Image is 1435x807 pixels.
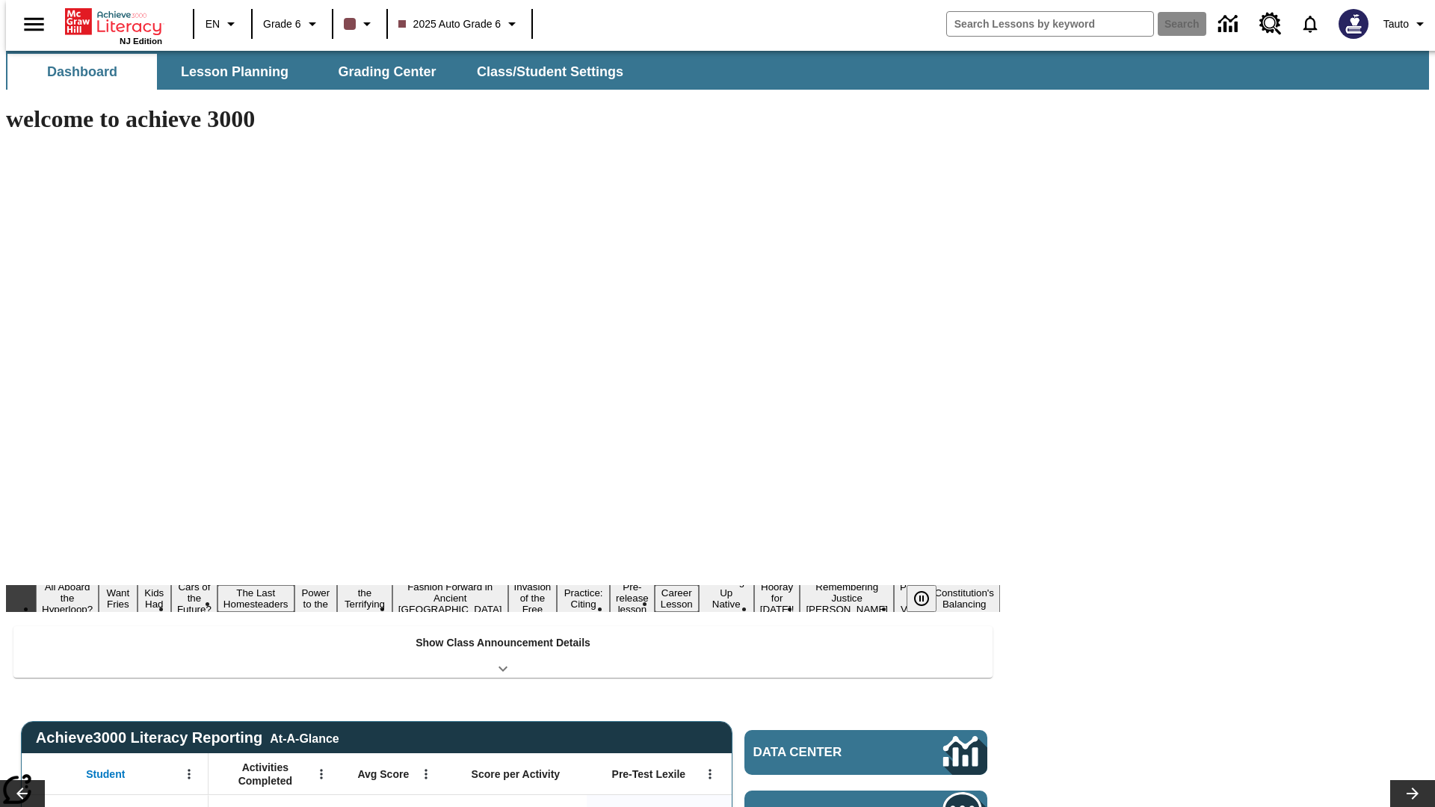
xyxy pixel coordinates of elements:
div: Pause [907,585,951,612]
button: Open Menu [415,763,437,785]
button: Slide 3 Dirty Jobs Kids Had To Do [138,563,171,634]
div: SubNavbar [6,51,1429,90]
div: Home [65,5,162,46]
img: Avatar [1339,9,1368,39]
button: Language: EN, Select a language [199,10,247,37]
button: Slide 11 Pre-release lesson [610,579,655,617]
button: Slide 8 Fashion Forward in Ancient Rome [392,579,508,617]
p: Show Class Announcement Details [416,635,590,651]
button: Slide 1 All Aboard the Hyperloop? [36,579,99,617]
button: Slide 12 Career Lesson [655,585,699,612]
button: Slide 6 Solar Power to the People [294,574,338,623]
button: Slide 10 Mixed Practice: Citing Evidence [557,574,610,623]
button: Slide 9 The Invasion of the Free CD [508,568,558,628]
button: Grade: Grade 6, Select a grade [257,10,327,37]
button: Slide 16 Point of View [894,579,928,617]
button: Class color is dark brown. Change class color [338,10,382,37]
button: Class/Student Settings [465,54,635,90]
button: Pause [907,585,936,612]
span: Data Center [753,745,893,760]
span: Class/Student Settings [477,64,623,81]
div: SubNavbar [6,54,637,90]
span: Lesson Planning [181,64,288,81]
span: 2025 Auto Grade 6 [398,16,502,32]
button: Slide 14 Hooray for Constitution Day! [754,579,800,617]
button: Slide 5 The Last Homesteaders [217,585,294,612]
div: At-A-Glance [270,729,339,746]
span: Avg Score [357,767,409,781]
a: Home [65,7,162,37]
input: search field [947,12,1153,36]
button: Slide 7 Attack of the Terrifying Tomatoes [337,574,392,623]
button: Profile/Settings [1377,10,1435,37]
button: Slide 15 Remembering Justice O'Connor [800,579,894,617]
span: NJ Edition [120,37,162,46]
span: Activities Completed [216,761,315,788]
a: Data Center [1209,4,1250,45]
span: Tauto [1383,16,1409,32]
h1: welcome to achieve 3000 [6,105,1000,133]
span: Achieve3000 Literacy Reporting [36,729,339,746]
span: Dashboard [47,64,117,81]
button: Slide 13 Cooking Up Native Traditions [699,574,754,623]
button: Open Menu [310,763,333,785]
span: Score per Activity [472,767,561,781]
button: Grading Center [312,54,462,90]
button: Lesson Planning [160,54,309,90]
a: Notifications [1291,4,1330,43]
div: Show Class Announcement Details [13,626,993,678]
a: Resource Center, Will open in new tab [1250,4,1291,44]
span: Grade 6 [263,16,301,32]
span: EN [206,16,220,32]
span: Grading Center [338,64,436,81]
a: Data Center [744,730,987,775]
button: Select a new avatar [1330,4,1377,43]
button: Slide 17 The Constitution's Balancing Act [928,574,1000,623]
button: Slide 2 Do You Want Fries With That? [99,563,137,634]
button: Class: 2025 Auto Grade 6, Select your class [392,10,528,37]
span: Pre-Test Lexile [612,767,686,781]
button: Open Menu [178,763,200,785]
button: Slide 4 Cars of the Future? [171,579,217,617]
span: Student [86,767,125,781]
button: Lesson carousel, Next [1390,780,1435,807]
button: Dashboard [7,54,157,90]
button: Open Menu [699,763,721,785]
button: Open side menu [12,2,56,46]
